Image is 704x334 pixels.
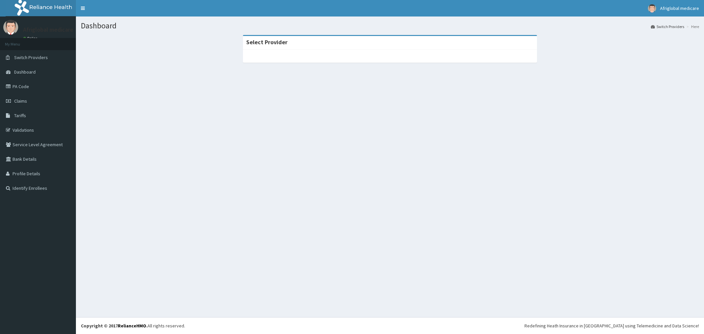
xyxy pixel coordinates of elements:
[76,317,704,334] footer: All rights reserved.
[14,113,26,118] span: Tariffs
[651,24,684,29] a: Switch Providers
[118,323,146,329] a: RelianceHMO
[660,5,699,11] span: Afriglobal medicare
[14,54,48,60] span: Switch Providers
[685,24,699,29] li: Here
[14,98,27,104] span: Claims
[648,4,656,13] img: User Image
[81,21,699,30] h1: Dashboard
[3,20,18,35] img: User Image
[14,69,36,75] span: Dashboard
[246,38,287,46] strong: Select Provider
[23,27,73,33] p: Afriglobal medicare
[524,322,699,329] div: Redefining Heath Insurance in [GEOGRAPHIC_DATA] using Telemedicine and Data Science!
[23,36,39,41] a: Online
[81,323,148,329] strong: Copyright © 2017 .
